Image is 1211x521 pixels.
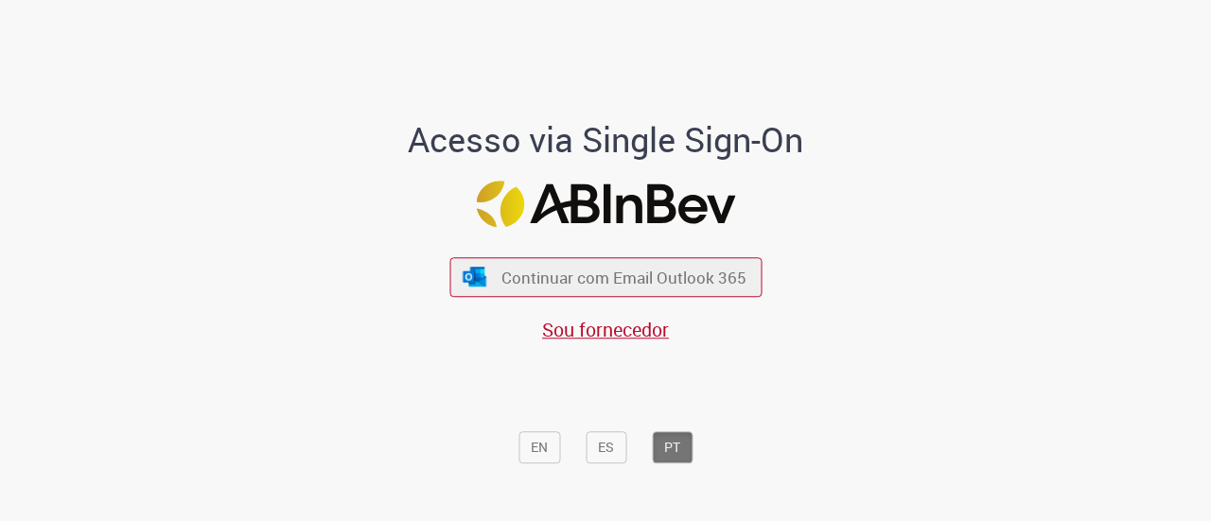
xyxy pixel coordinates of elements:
a: Sou fornecedor [542,317,669,342]
button: EN [518,431,560,463]
img: Logo ABInBev [476,181,735,227]
button: ícone Azure/Microsoft 360 Continuar com Email Outlook 365 [449,258,762,297]
img: ícone Azure/Microsoft 360 [462,267,488,287]
button: ES [586,431,626,463]
h1: Acesso via Single Sign-On [343,121,869,159]
button: PT [652,431,693,463]
span: Continuar com Email Outlook 365 [501,267,746,288]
